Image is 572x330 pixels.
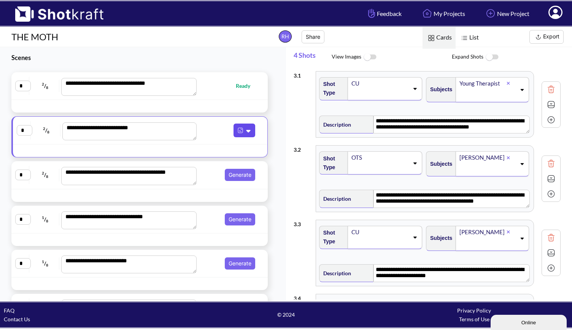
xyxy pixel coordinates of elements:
div: 3 . 3 [294,216,312,228]
button: Generate [225,169,255,181]
img: Add Icon [484,7,497,20]
span: Shot Type [319,78,344,99]
span: 2 [42,171,44,175]
button: Generate [225,213,255,225]
span: Cards [423,27,456,49]
span: 8 [46,263,48,267]
span: Subjects [426,83,452,96]
span: / [31,257,59,270]
img: Export Icon [534,32,543,42]
img: Pdf Icon [235,125,245,135]
button: Export [529,30,564,44]
span: Shot Type [319,152,344,174]
span: View Images [332,49,452,65]
div: Terms of Use [380,315,568,324]
img: Add Icon [545,262,557,274]
span: © 2024 [192,310,380,319]
img: Add Icon [545,114,557,125]
span: / [31,80,59,92]
span: Ready [236,81,258,90]
button: Generate [225,257,255,270]
img: Expand Icon [545,99,557,110]
span: Expand Shots [452,49,572,65]
span: 2 [42,82,44,86]
h3: Scenes [11,53,267,62]
span: 2 [43,126,45,131]
span: Description [319,118,351,131]
span: RH [279,30,292,43]
div: Young Therapist [459,78,507,89]
span: Shot Type [319,227,344,248]
img: Trash Icon [545,232,557,243]
span: 8 [46,219,48,223]
img: Hand Icon [366,7,377,20]
img: ToggleOff Icon [483,49,500,65]
span: Description [319,192,351,205]
span: 8 [46,175,48,179]
span: / [33,124,60,136]
span: Subjects [426,232,452,244]
img: Trash Icon [545,84,557,95]
a: My Projects [415,3,471,24]
span: / [31,213,59,225]
span: 8 [46,85,48,90]
img: Expand Icon [545,173,557,184]
iframe: chat widget [491,313,568,330]
span: 4 Shots [294,47,332,67]
div: Privacy Policy [380,306,568,315]
span: 1 [42,259,44,264]
span: Feedback [366,9,402,18]
img: ToggleOff Icon [361,49,378,65]
div: OTS [351,152,409,163]
a: Contact Us [4,316,30,322]
div: 3 . 1 [294,67,312,80]
div: 3 . 4 [294,290,312,303]
span: Description [319,267,351,279]
img: Expand Icon [545,247,557,259]
div: CU [351,78,409,89]
span: Subjects [426,158,452,170]
a: FAQ [4,307,14,314]
span: List [456,27,483,49]
img: Home Icon [421,7,434,20]
div: 3 . 2 [294,141,312,154]
img: List Icon [459,33,469,43]
button: Share [302,30,324,43]
img: Add Icon [545,188,557,200]
span: 8 [47,130,49,134]
img: Trash Icon [545,158,557,169]
div: CU [351,227,409,237]
a: New Project [478,3,535,24]
span: 1 [42,215,44,220]
span: / [31,169,59,181]
div: [PERSON_NAME] [459,227,507,237]
img: Card Icon [426,33,436,43]
div: [PERSON_NAME] [459,152,507,163]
